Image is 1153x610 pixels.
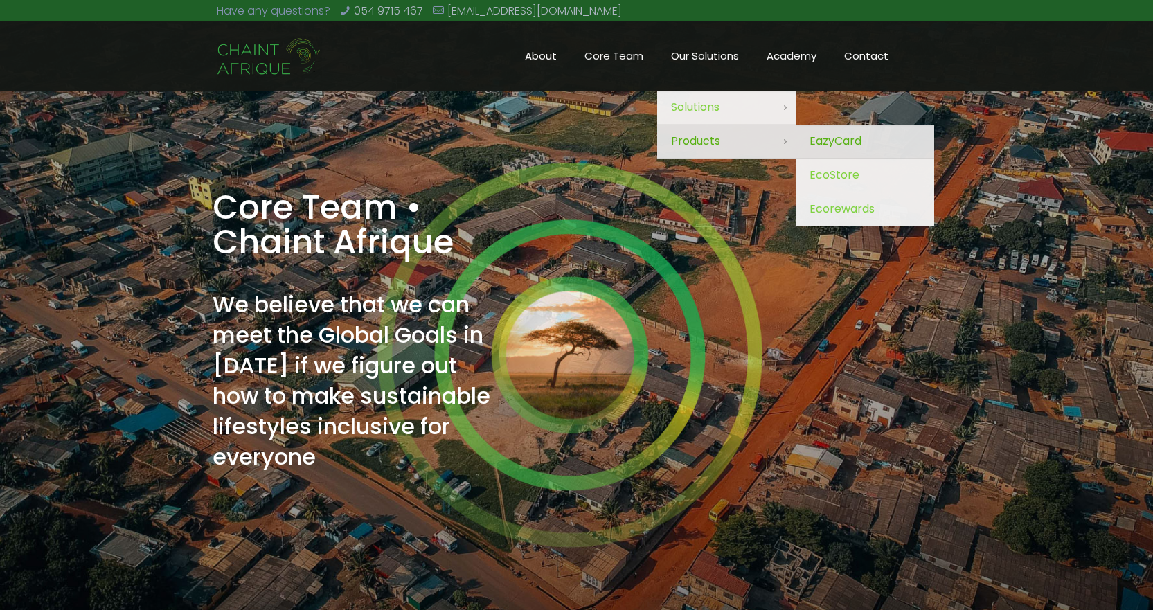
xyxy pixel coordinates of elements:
a: About [511,21,571,91]
span: About [511,46,571,66]
a: Academy [753,21,830,91]
a: [EMAIL_ADDRESS][DOMAIN_NAME] [447,3,622,19]
span: Products [671,132,720,151]
span: Core Team [571,46,657,66]
span: Academy [753,46,830,66]
span: Our Solutions [657,46,753,66]
span: Contact [830,46,902,66]
a: Products [657,125,796,159]
span: EcoStore [810,165,859,185]
a: EcoStore [796,159,934,192]
img: Chaint_Afrique-20 [217,36,322,78]
a: EazyCard [796,125,934,159]
a: Solutions [657,91,796,125]
a: Our Solutions [657,21,753,91]
h1: Core Team • Chaint Afrique [213,190,501,260]
a: Contact [830,21,902,91]
span: Ecorewards [810,199,875,219]
a: 054 9715 467 [354,3,423,19]
a: Ecorewards [796,192,934,226]
span: Solutions [671,98,719,117]
span: EazyCard [810,132,861,151]
a: Core Team [571,21,657,91]
h3: We believe that we can meet the Global Goals in [DATE] if we figure out how to make sustainable l... [213,289,501,472]
a: Chaint Afrique [217,21,322,91]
